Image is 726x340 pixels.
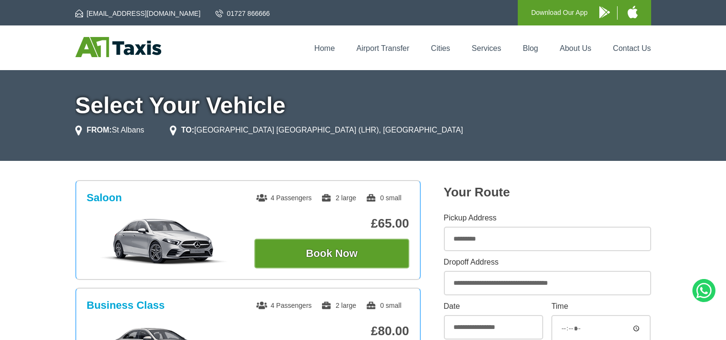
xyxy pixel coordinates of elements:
[87,126,112,134] strong: FROM:
[254,239,409,268] button: Book Now
[75,37,161,57] img: A1 Taxis St Albans LTD
[366,302,401,309] span: 0 small
[181,126,194,134] strong: TO:
[560,44,592,52] a: About Us
[314,44,335,52] a: Home
[444,258,651,266] label: Dropoff Address
[215,9,270,18] a: 01727 866666
[444,214,651,222] label: Pickup Address
[170,124,463,136] li: [GEOGRAPHIC_DATA] [GEOGRAPHIC_DATA] (LHR), [GEOGRAPHIC_DATA]
[444,303,543,310] label: Date
[551,303,651,310] label: Time
[599,6,610,18] img: A1 Taxis Android App
[75,124,144,136] li: St Albans
[357,44,409,52] a: Airport Transfer
[613,44,651,52] a: Contact Us
[531,7,588,19] p: Download Our App
[75,9,201,18] a: [EMAIL_ADDRESS][DOMAIN_NAME]
[87,299,165,312] h3: Business Class
[628,6,638,18] img: A1 Taxis iPhone App
[321,194,356,202] span: 2 large
[92,218,236,266] img: Saloon
[321,302,356,309] span: 2 large
[254,216,409,231] p: £65.00
[472,44,501,52] a: Services
[254,324,409,339] p: £80.00
[256,194,312,202] span: 4 Passengers
[87,192,122,204] h3: Saloon
[75,94,651,117] h1: Select Your Vehicle
[366,194,401,202] span: 0 small
[523,44,538,52] a: Blog
[256,302,312,309] span: 4 Passengers
[431,44,450,52] a: Cities
[444,185,651,200] h2: Your Route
